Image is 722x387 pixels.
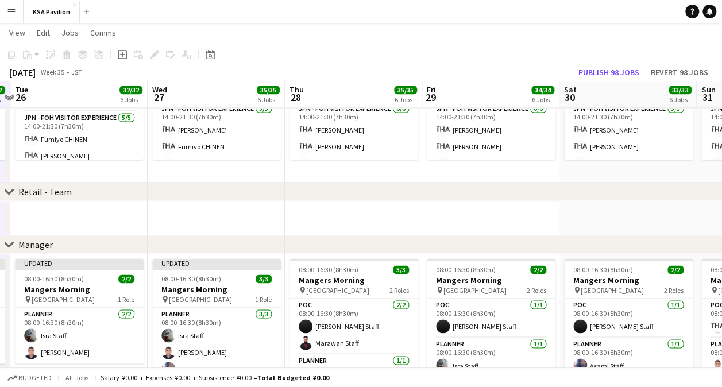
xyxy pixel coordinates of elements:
[427,299,555,338] app-card-role: POC1/108:00-16:30 (8h30m)[PERSON_NAME] Staff
[425,91,436,104] span: 29
[15,258,144,268] div: Updated
[527,286,546,295] span: 2 Roles
[90,28,116,38] span: Comms
[38,68,67,76] span: Week 35
[161,274,221,283] span: 08:00-16:30 (8h30m)
[394,86,417,94] span: 35/35
[299,265,358,274] span: 08:00-16:30 (8h30m)
[152,308,281,380] app-card-role: Planner3/308:00-16:30 (8h30m)Isra Staff[PERSON_NAME]Asami Staff
[669,86,692,94] span: 33/33
[118,295,134,304] span: 1 Role
[37,28,50,38] span: Edit
[564,299,693,338] app-card-role: POC1/108:00-16:30 (8h30m)[PERSON_NAME] Staff
[86,25,121,40] a: Comms
[169,295,232,304] span: [GEOGRAPHIC_DATA]
[32,25,55,40] a: Edit
[119,86,142,94] span: 32/32
[646,65,713,80] button: Revert 98 jobs
[669,95,691,104] div: 6 Jobs
[6,371,53,384] button: Budgeted
[443,286,507,295] span: [GEOGRAPHIC_DATA]
[288,91,304,104] span: 28
[15,284,144,295] h3: Mangers Morning
[427,275,555,285] h3: Mangers Morning
[15,308,144,363] app-card-role: Planner2/208:00-16:30 (8h30m)Isra Staff[PERSON_NAME]
[120,95,142,104] div: 6 Jobs
[9,67,36,78] div: [DATE]
[257,373,329,382] span: Total Budgeted ¥0.00
[574,65,644,80] button: Publish 98 jobs
[306,286,369,295] span: [GEOGRAPHIC_DATA]
[701,84,715,95] span: Sun
[13,91,28,104] span: 26
[255,295,272,304] span: 1 Role
[101,373,329,382] div: Salary ¥0.00 + Expenses ¥0.00 + Subsistence ¥0.00 =
[152,284,281,295] h3: Mangers Morning
[664,286,684,295] span: 2 Roles
[393,265,409,274] span: 3/3
[61,28,79,38] span: Jobs
[152,102,281,208] app-card-role: JPN - FOH Visitor Experience5/514:00-21:30 (7h30m)[PERSON_NAME]Fumiyo CHINEN[PERSON_NAME]
[15,84,28,95] span: Tue
[9,28,25,38] span: View
[564,258,693,377] app-job-card: 08:00-16:30 (8h30m)2/2Mangers Morning [GEOGRAPHIC_DATA]2 RolesPOC1/108:00-16:30 (8h30m)[PERSON_NA...
[152,258,281,268] div: Updated
[18,186,72,198] div: Retail - Team
[63,373,91,382] span: All jobs
[427,338,555,377] app-card-role: Planner1/108:00-16:30 (8h30m)Isra Staff
[152,258,281,380] app-job-card: Updated08:00-16:30 (8h30m)3/3Mangers Morning [GEOGRAPHIC_DATA]1 RolePlanner3/308:00-16:30 (8h30m)...
[427,258,555,377] app-job-card: 08:00-16:30 (8h30m)2/2Mangers Morning [GEOGRAPHIC_DATA]2 RolesPOC1/108:00-16:30 (8h30m)[PERSON_NA...
[71,68,82,76] div: JST
[700,91,715,104] span: 31
[18,374,52,382] span: Budgeted
[564,84,577,95] span: Sat
[564,275,693,285] h3: Mangers Morning
[24,274,84,283] span: 08:00-16:30 (8h30m)
[427,84,436,95] span: Fri
[150,91,167,104] span: 27
[573,265,633,274] span: 08:00-16:30 (8h30m)
[152,84,167,95] span: Wed
[257,86,280,94] span: 35/35
[5,25,30,40] a: View
[564,338,693,377] app-card-role: Planner1/108:00-16:30 (8h30m)Asami Staff
[24,1,80,23] button: KSA Pavilion
[532,95,554,104] div: 6 Jobs
[289,275,418,285] h3: Mangers Morning
[564,102,693,208] app-card-role: JPN - FOH Visitor Experience5/514:00-21:30 (7h30m)[PERSON_NAME][PERSON_NAME]Fumiyo CHINEN
[531,86,554,94] span: 34/34
[118,274,134,283] span: 2/2
[289,84,304,95] span: Thu
[257,95,279,104] div: 6 Jobs
[15,258,144,363] app-job-card: Updated08:00-16:30 (8h30m)2/2Mangers Morning [GEOGRAPHIC_DATA]1 RolePlanner2/208:00-16:30 (8h30m)...
[530,265,546,274] span: 2/2
[57,25,83,40] a: Jobs
[389,286,409,295] span: 2 Roles
[436,265,496,274] span: 08:00-16:30 (8h30m)
[18,239,53,250] div: Manager
[562,91,577,104] span: 30
[32,295,95,304] span: [GEOGRAPHIC_DATA]
[667,265,684,274] span: 2/2
[395,95,416,104] div: 6 Jobs
[581,286,644,295] span: [GEOGRAPHIC_DATA]
[289,299,418,354] app-card-role: POC2/208:00-16:30 (8h30m)[PERSON_NAME] StaffMarawan Staff
[256,274,272,283] span: 3/3
[15,111,144,217] app-card-role: JPN - FOH Visitor Experience5/514:00-21:30 (7h30m)Fumiyo CHINEN[PERSON_NAME]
